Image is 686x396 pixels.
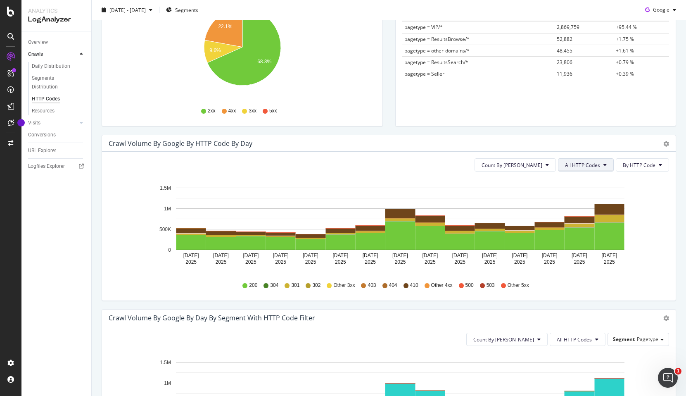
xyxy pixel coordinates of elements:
span: 403 [368,282,376,289]
text: [DATE] [512,253,527,258]
div: Analytics [28,7,85,15]
div: gear [663,315,669,321]
text: 2025 [365,259,376,265]
text: [DATE] [243,253,259,258]
text: 68.3% [257,59,271,64]
text: [DATE] [303,253,318,258]
span: 2xx [208,107,216,115]
span: +0.79 % [616,59,634,66]
text: 1M [164,380,171,386]
span: Other 3xx [333,282,355,289]
a: HTTP Codes [32,95,85,103]
text: [DATE] [363,253,378,258]
span: pagetype = Seller [404,70,444,77]
a: Segments Distribution [32,74,85,91]
text: [DATE] [601,253,617,258]
span: 5xx [269,107,277,115]
span: 2,869,759 [557,24,579,31]
span: 52,882 [557,36,572,43]
text: 2025 [604,259,615,265]
span: All HTTP Codes [557,336,592,343]
button: [DATE] - [DATE] [98,3,156,17]
button: Count By [PERSON_NAME] [475,158,556,172]
span: Segment [613,336,635,343]
text: 2025 [544,259,555,265]
span: 404 [389,282,397,289]
svg: A chart. [109,178,669,274]
span: By HTTP Code [623,162,655,169]
a: Overview [28,38,85,47]
div: gear [663,141,669,147]
text: 2025 [245,259,256,265]
text: [DATE] [422,253,438,258]
span: +95.44 % [616,24,637,31]
text: 2025 [395,259,406,265]
span: [DATE] - [DATE] [109,6,146,13]
span: 500 [465,282,474,289]
div: Visits [28,119,40,127]
span: +0.39 % [616,70,634,77]
text: 1.5M [160,360,171,365]
span: Count By Day [473,336,534,343]
span: +1.61 % [616,47,634,54]
iframe: Intercom live chat [658,368,678,388]
div: Segments Distribution [32,74,78,91]
text: 1M [164,206,171,212]
text: 2025 [514,259,525,265]
span: 304 [270,282,278,289]
div: LogAnalyzer [28,15,85,24]
span: 1 [675,368,681,375]
text: [DATE] [392,253,408,258]
span: 3xx [249,107,256,115]
a: Logfiles Explorer [28,162,85,171]
text: 9.6% [209,48,221,53]
button: Count By [PERSON_NAME] [466,333,548,346]
text: 22.1% [218,24,232,30]
div: Crawls [28,50,43,59]
div: HTTP Codes [32,95,60,103]
span: Pagetype [637,336,658,343]
text: 1.5M [160,185,171,191]
a: Visits [28,119,77,127]
text: 2025 [185,259,197,265]
span: pagetype = other-domains/* [404,47,470,54]
div: URL Explorer [28,146,56,155]
div: Daily Distribution [32,62,70,71]
span: pagetype = ResultsBrowse/* [404,36,470,43]
span: 301 [291,282,299,289]
span: 200 [249,282,257,289]
div: Conversions [28,131,56,139]
text: 2025 [484,259,496,265]
text: 2025 [454,259,465,265]
a: URL Explorer [28,146,85,155]
text: [DATE] [213,253,229,258]
span: pagetype = VIP/* [404,24,443,31]
div: Crawl Volume by google by Day by Segment with HTTP Code Filter [109,314,315,322]
span: 11,936 [557,70,572,77]
a: Conversions [28,131,85,139]
text: [DATE] [542,253,558,258]
text: 500K [159,227,171,232]
text: [DATE] [482,253,498,258]
span: 48,455 [557,47,572,54]
text: [DATE] [572,253,587,258]
span: Count By Day [482,162,542,169]
svg: A chart. [109,4,376,100]
span: 410 [410,282,418,289]
div: Resources [32,107,55,115]
text: [DATE] [183,253,199,258]
text: [DATE] [332,253,348,258]
button: All HTTP Codes [558,158,614,172]
div: Crawl Volume by google by HTTP Code by Day [109,139,252,148]
text: [DATE] [452,253,468,258]
button: Google [642,3,679,17]
a: Daily Distribution [32,62,85,71]
span: 503 [487,282,495,289]
text: 2025 [425,259,436,265]
button: All HTTP Codes [550,333,605,346]
text: 2025 [216,259,227,265]
span: Other 4xx [431,282,453,289]
text: [DATE] [273,253,289,258]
